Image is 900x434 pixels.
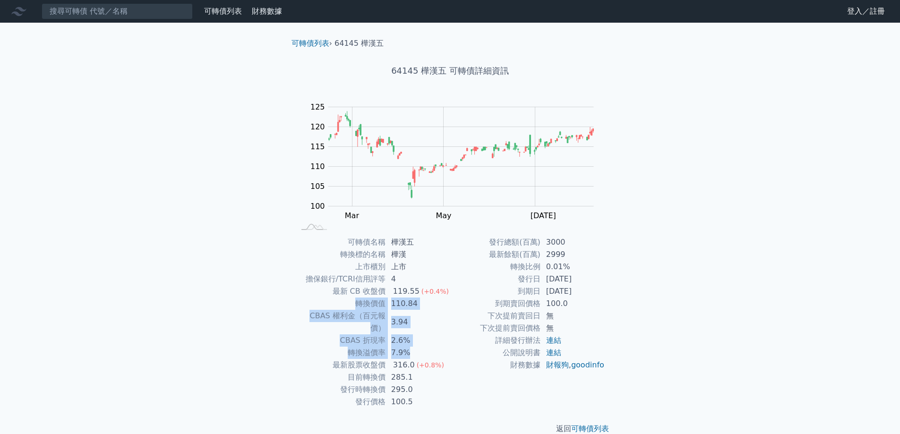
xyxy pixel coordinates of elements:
span: (+0.8%) [417,361,444,369]
tspan: 110 [310,162,325,171]
tspan: 105 [310,182,325,191]
td: 2999 [540,248,605,261]
td: 擔保銀行/TCRI信用評等 [295,273,386,285]
td: 公開說明書 [450,347,540,359]
tspan: 120 [310,122,325,131]
a: 登入／註冊 [840,4,892,19]
td: 轉換溢價率 [295,347,386,359]
span: (+0.4%) [421,288,449,295]
td: 最新 CB 收盤價 [295,285,386,298]
td: 到期賣回價格 [450,298,540,310]
td: 下次提前賣回日 [450,310,540,322]
a: 財務數據 [252,7,282,16]
tspan: [DATE] [531,211,556,220]
td: 100.5 [386,396,450,408]
td: 3000 [540,236,605,248]
td: 財務數據 [450,359,540,371]
td: 發行時轉換價 [295,383,386,396]
a: 連結 [546,348,561,357]
td: 可轉債名稱 [295,236,386,248]
td: 發行日 [450,273,540,285]
td: , [540,359,605,371]
a: goodinfo [571,360,604,369]
input: 搜尋可轉債 代號／名稱 [42,3,193,19]
td: CBAS 折現率 [295,334,386,347]
td: 295.0 [386,383,450,396]
td: CBAS 權利金（百元報價） [295,310,386,334]
li: › [291,38,332,49]
td: 上市櫃別 [295,261,386,273]
td: 樺漢 [386,248,450,261]
tspan: Mar [345,211,360,220]
tspan: May [436,211,451,220]
td: 4 [386,273,450,285]
td: 轉換標的名稱 [295,248,386,261]
a: 連結 [546,336,561,345]
td: [DATE] [540,273,605,285]
a: 財報狗 [546,360,569,369]
td: 最新股票收盤價 [295,359,386,371]
td: 發行總額(百萬) [450,236,540,248]
td: 目前轉換價 [295,371,386,383]
g: Chart [306,102,608,220]
div: 119.55 [391,285,421,298]
td: 上市 [386,261,450,273]
a: 可轉債列表 [204,7,242,16]
td: 轉換價值 [295,298,386,310]
td: 285.1 [386,371,450,383]
td: 到期日 [450,285,540,298]
td: 3.94 [386,310,450,334]
td: 轉換比例 [450,261,540,273]
td: 無 [540,310,605,322]
tspan: 115 [310,142,325,151]
td: 0.01% [540,261,605,273]
tspan: 100 [310,202,325,211]
tspan: 125 [310,102,325,111]
td: 最新餘額(百萬) [450,248,540,261]
li: 64145 樺漢五 [334,38,384,49]
td: 7.9% [386,347,450,359]
td: 2.6% [386,334,450,347]
td: 無 [540,322,605,334]
h1: 64145 樺漢五 可轉債詳細資訊 [284,64,617,77]
td: [DATE] [540,285,605,298]
td: 詳細發行辦法 [450,334,540,347]
td: 100.0 [540,298,605,310]
a: 可轉債列表 [291,39,329,48]
td: 110.84 [386,298,450,310]
td: 樺漢五 [386,236,450,248]
div: 316.0 [391,359,417,371]
td: 下次提前賣回價格 [450,322,540,334]
a: 可轉債列表 [571,424,609,433]
td: 發行價格 [295,396,386,408]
